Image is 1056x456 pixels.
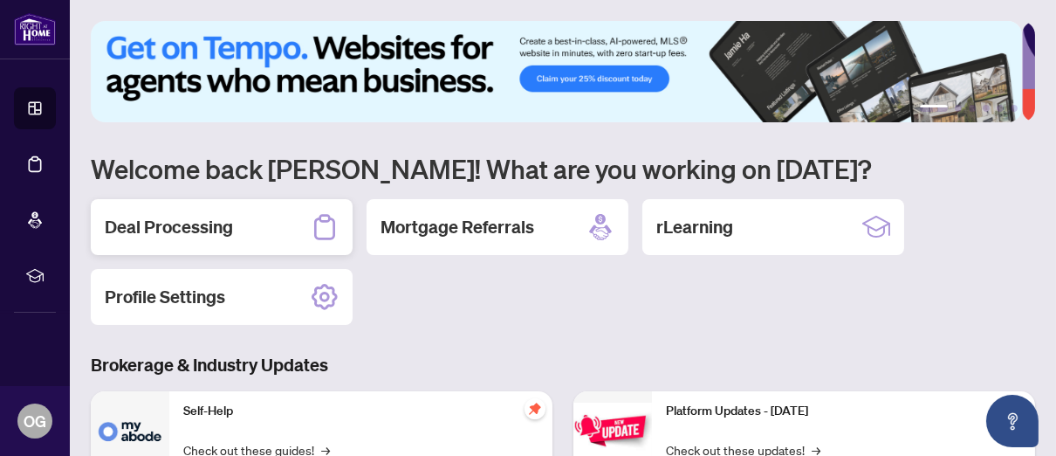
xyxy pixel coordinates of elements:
[920,105,948,112] button: 1
[14,13,56,45] img: logo
[91,353,1035,377] h3: Brokerage & Industry Updates
[183,402,538,421] p: Self-Help
[24,409,46,433] span: OG
[656,215,733,239] h2: rLearning
[105,215,233,239] h2: Deal Processing
[986,395,1039,447] button: Open asap
[983,105,990,112] button: 4
[525,398,545,419] span: pushpin
[105,285,225,309] h2: Profile Settings
[997,105,1004,112] button: 5
[91,152,1035,185] h1: Welcome back [PERSON_NAME]! What are you working on [DATE]?
[955,105,962,112] button: 2
[91,21,1022,122] img: Slide 0
[381,215,534,239] h2: Mortgage Referrals
[1011,105,1018,112] button: 6
[969,105,976,112] button: 3
[666,402,1021,421] p: Platform Updates - [DATE]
